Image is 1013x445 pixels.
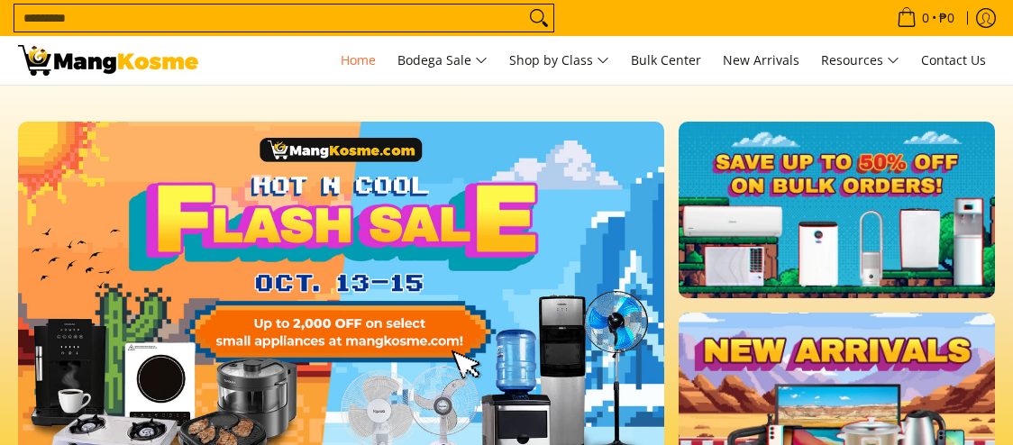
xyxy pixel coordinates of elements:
[714,36,808,85] a: New Arrivals
[18,45,198,76] img: Mang Kosme: Your Home Appliances Warehouse Sale Partner!
[821,50,899,72] span: Resources
[812,36,908,85] a: Resources
[919,12,932,24] span: 0
[216,36,995,85] nav: Main Menu
[332,36,385,85] a: Home
[891,8,960,28] span: •
[341,51,376,68] span: Home
[631,51,701,68] span: Bulk Center
[397,50,488,72] span: Bodega Sale
[509,50,609,72] span: Shop by Class
[525,5,553,32] button: Search
[912,36,995,85] a: Contact Us
[388,36,497,85] a: Bodega Sale
[921,51,986,68] span: Contact Us
[622,36,710,85] a: Bulk Center
[723,51,799,68] span: New Arrivals
[500,36,618,85] a: Shop by Class
[936,12,957,24] span: ₱0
